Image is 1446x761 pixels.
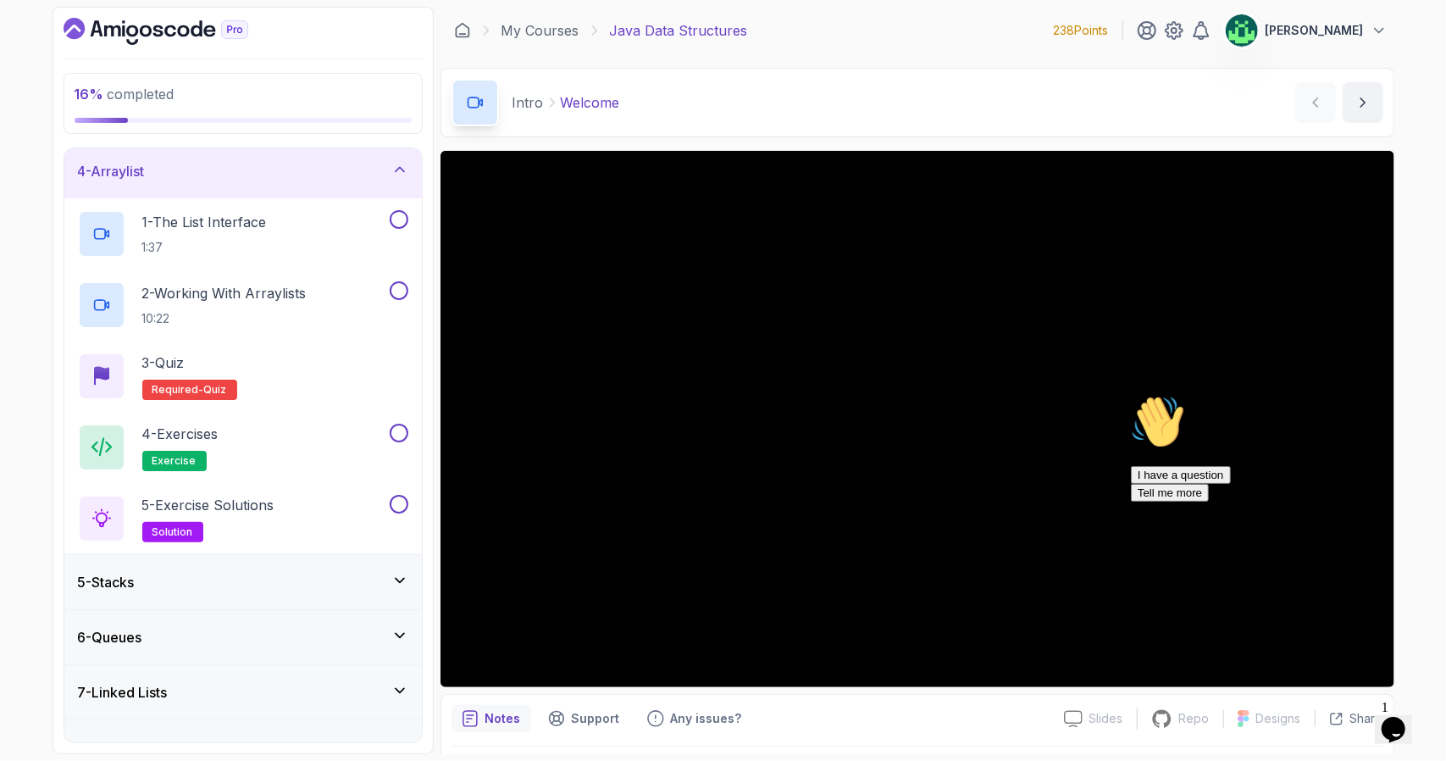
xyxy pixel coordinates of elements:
p: 10:22 [142,310,307,327]
button: 5-Stacks [64,555,422,609]
p: Java Data Structures [610,20,748,41]
button: 1-The List Interface1:37 [78,210,408,258]
p: [PERSON_NAME] [1266,22,1364,39]
button: 2-Working With Arraylists10:22 [78,281,408,329]
iframe: chat widget [1375,693,1429,744]
p: 5 - Exercise Solutions [142,495,274,515]
p: 3 - Quiz [142,353,185,373]
p: Repo [1179,710,1210,727]
span: completed [75,86,175,103]
button: 4-Arraylist [64,144,422,198]
a: Dashboard [454,22,471,39]
h3: 6 - Queues [78,627,142,647]
h3: 7 - Linked Lists [78,682,168,703]
button: 4-Exercisesexercise [78,424,408,471]
p: Notes [485,710,521,727]
button: Share [1315,710,1383,727]
span: Hi! How can we help? [7,51,168,64]
a: My Courses [501,20,579,41]
p: 1 - The List Interface [142,212,267,232]
p: Any issues? [671,710,742,727]
p: Support [572,710,620,727]
button: 5-Exercise Solutionssolution [78,495,408,542]
span: 16 % [75,86,104,103]
span: quiz [204,383,227,397]
p: 238 Points [1054,22,1109,39]
p: Welcome [561,92,620,113]
button: next content [1343,82,1383,123]
iframe: chat widget [1124,388,1429,685]
button: I have a question [7,78,107,96]
span: Required- [152,383,204,397]
p: 4 - Exercises [142,424,219,444]
p: 2 - Working With Arraylists [142,283,307,303]
button: Tell me more [7,96,85,114]
button: 6-Queues [64,610,422,664]
button: notes button [452,705,531,732]
a: Dashboard [64,18,287,45]
p: Share [1350,710,1383,727]
iframe: 1 - Hi [440,151,1394,687]
button: previous content [1295,82,1336,123]
img: user profile image [1226,14,1258,47]
p: Designs [1256,710,1301,727]
button: 7-Linked Lists [64,665,422,719]
div: 👋Hi! How can we help?I have a questionTell me more [7,7,312,114]
h3: 4 - Arraylist [78,161,145,181]
span: solution [152,525,193,539]
p: Slides [1089,710,1123,727]
h3: 5 - Stacks [78,572,135,592]
img: :wave: [7,7,61,61]
span: exercise [152,454,197,468]
button: Support button [538,705,630,732]
button: Feedback button [637,705,752,732]
p: 1:37 [142,239,267,256]
button: user profile image[PERSON_NAME] [1225,14,1388,47]
button: 3-QuizRequired-quiz [78,353,408,400]
h3: 8 - Sets [78,737,120,758]
p: Intro [512,92,544,113]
